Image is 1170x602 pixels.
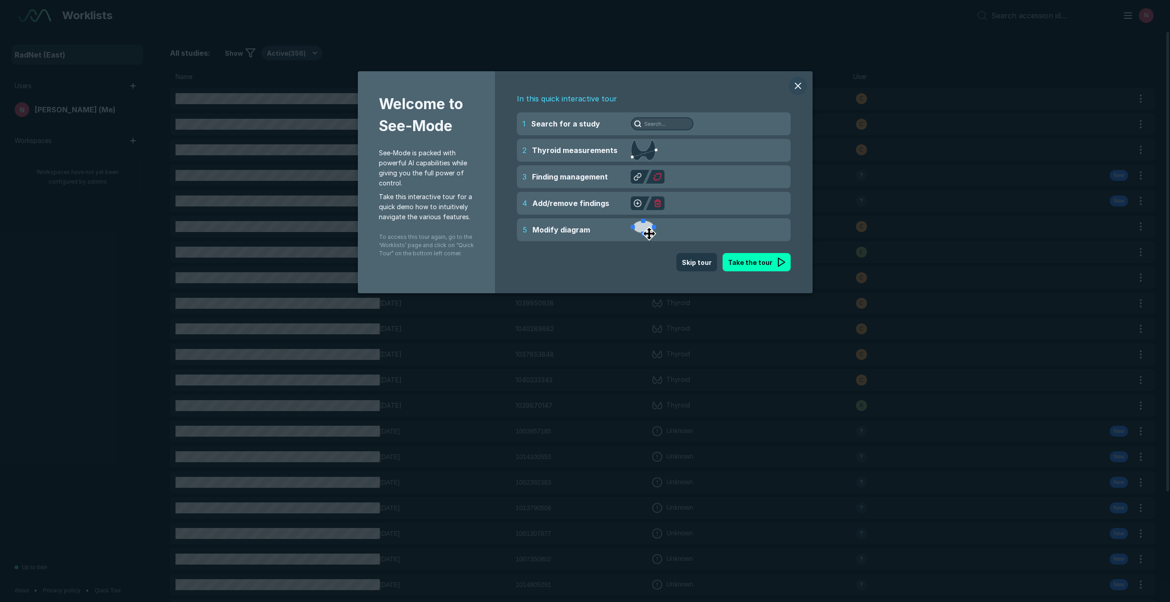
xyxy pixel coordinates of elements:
[631,140,658,160] img: Thyroid measurements
[522,145,526,156] span: 2
[532,224,590,235] span: Modify diagram
[532,171,608,182] span: Finding management
[379,226,474,258] span: To access this tour again, go to the ‘Worklists’ page and click on “Quick Tour” on the bottom lef...
[631,196,665,210] img: Add/remove findings
[358,71,813,293] div: modal
[522,198,527,209] span: 4
[522,224,527,235] span: 5
[723,253,791,271] button: Take the tour
[522,118,526,129] span: 1
[517,93,791,107] span: In this quick interactive tour
[379,93,474,148] span: Welcome to See-Mode
[379,192,474,222] span: Take this interactive tour for a quick demo how to intuitively navigate the various features.
[522,171,526,182] span: 3
[532,145,617,156] span: Thyroid measurements
[631,170,665,184] img: Finding management
[379,148,474,188] span: See-Mode is packed with powerful AI capabilities while giving you the full power of control.
[631,219,656,241] img: Modify diagram
[631,117,694,131] img: Search for a study
[532,198,609,209] span: Add/remove findings
[531,118,600,129] span: Search for a study
[676,253,717,271] button: Skip tour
